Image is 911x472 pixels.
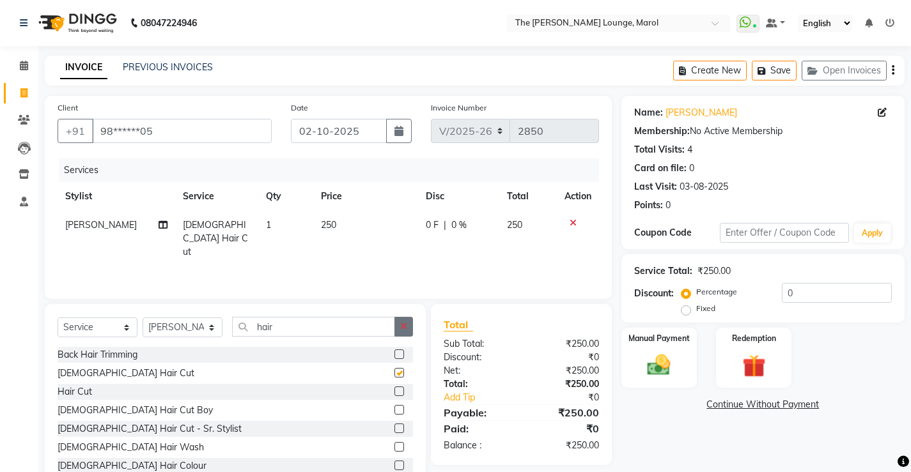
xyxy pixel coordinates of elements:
div: ₹250.00 [521,337,608,351]
input: Search or Scan [232,317,395,337]
div: Name: [634,106,663,119]
a: PREVIOUS INVOICES [123,61,213,73]
img: logo [33,5,120,41]
input: Search by Name/Mobile/Email/Code [92,119,272,143]
span: [PERSON_NAME] [65,219,137,231]
span: Total [444,318,473,331]
div: [DEMOGRAPHIC_DATA] Hair Wash [58,441,204,454]
div: Discount: [434,351,521,364]
label: Fixed [696,303,715,314]
a: INVOICE [60,56,107,79]
div: Sub Total: [434,337,521,351]
div: ₹250.00 [521,377,608,391]
div: Services [59,158,609,182]
button: Apply [854,224,891,243]
div: Total Visits: [634,143,685,156]
div: ₹0 [521,421,608,436]
div: Card on file: [634,162,687,175]
button: Create New [673,61,747,80]
button: Open Invoices [802,61,887,80]
div: ₹250.00 [697,264,731,278]
div: [DEMOGRAPHIC_DATA] Hair Cut - Sr. Stylist [58,422,242,436]
span: | [444,218,446,232]
div: No Active Membership [634,125,892,138]
img: _cash.svg [640,352,678,379]
div: Points: [634,199,663,212]
div: ₹250.00 [521,364,608,377]
th: Qty [258,182,314,211]
div: Membership: [634,125,690,138]
div: Total: [434,377,521,391]
div: ₹0 [521,351,608,364]
div: [DEMOGRAPHIC_DATA] Hair Cut [58,367,194,380]
a: Add Tip [434,391,536,404]
div: Payable: [434,405,521,420]
span: 250 [321,219,336,231]
div: ₹250.00 [521,439,608,452]
th: Service [175,182,258,211]
a: Continue Without Payment [624,398,902,411]
button: Save [752,61,797,80]
div: Balance : [434,439,521,452]
th: Price [313,182,417,211]
div: 03-08-2025 [680,180,728,194]
div: Service Total: [634,264,692,278]
a: [PERSON_NAME] [666,106,737,119]
div: 0 [666,199,671,212]
span: 0 F [426,218,439,232]
span: 0 % [451,218,467,232]
input: Enter Offer / Coupon Code [720,223,849,243]
th: Action [557,182,599,211]
span: 250 [507,219,522,231]
th: Disc [418,182,500,211]
div: Discount: [634,287,674,300]
span: 1 [266,219,271,231]
label: Date [291,102,308,114]
span: [DEMOGRAPHIC_DATA] Hair Cut [183,219,248,257]
th: Total [499,182,556,211]
div: 4 [687,143,692,156]
div: ₹0 [536,391,609,404]
label: Invoice Number [431,102,487,114]
b: 08047224946 [141,5,197,41]
img: _gift.svg [735,352,773,381]
label: Client [58,102,78,114]
button: +91 [58,119,93,143]
div: ₹250.00 [521,405,608,420]
label: Manual Payment [628,333,690,344]
div: Back Hair Trimming [58,348,137,362]
div: Last Visit: [634,180,677,194]
div: Net: [434,364,521,377]
div: 0 [689,162,694,175]
div: Coupon Code [634,226,720,240]
th: Stylist [58,182,175,211]
div: Paid: [434,421,521,436]
div: [DEMOGRAPHIC_DATA] Hair Cut Boy [58,404,213,417]
label: Percentage [696,286,737,298]
div: Hair Cut [58,385,92,399]
label: Redemption [732,333,776,344]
